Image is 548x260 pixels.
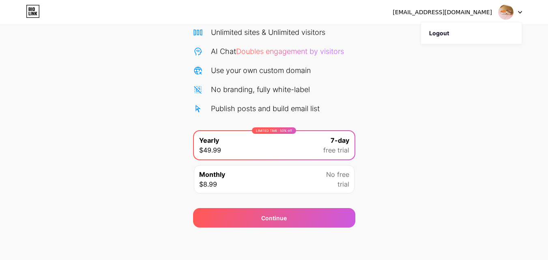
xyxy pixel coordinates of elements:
[261,214,287,222] div: Continue
[211,103,320,114] div: Publish posts and build email list
[337,179,349,189] span: trial
[199,145,221,155] span: $49.99
[211,46,344,57] div: AI Chat
[236,47,344,56] span: Doubles engagement by visitors
[199,179,217,189] span: $8.99
[199,135,219,145] span: Yearly
[498,4,514,20] img: cincinkawin20
[326,170,349,179] span: No free
[199,170,225,179] span: Monthly
[252,127,296,134] div: LIMITED TIME : 50% off
[393,8,492,17] div: [EMAIL_ADDRESS][DOMAIN_NAME]
[331,135,349,145] span: 7-day
[323,145,349,155] span: free trial
[211,27,325,38] div: Unlimited sites & Unlimited visitors
[211,65,311,76] div: Use your own custom domain
[421,22,522,44] li: Logout
[211,84,310,95] div: No branding, fully white-label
